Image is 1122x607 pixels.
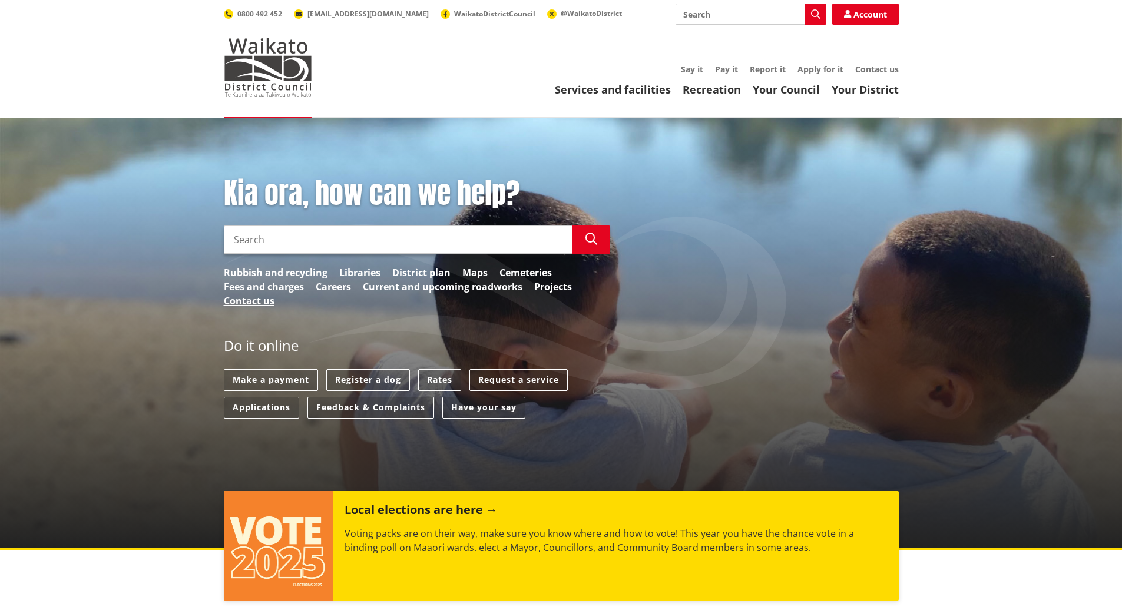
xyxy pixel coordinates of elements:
[561,8,622,18] span: @WaikatoDistrict
[363,280,522,294] a: Current and upcoming roadworks
[750,64,786,75] a: Report it
[294,9,429,19] a: [EMAIL_ADDRESS][DOMAIN_NAME]
[224,225,572,254] input: Search input
[547,8,622,18] a: @WaikatoDistrict
[224,491,333,601] img: Vote 2025
[681,64,703,75] a: Say it
[683,82,741,97] a: Recreation
[224,177,610,211] h1: Kia ora, how can we help?
[418,369,461,391] a: Rates
[469,369,568,391] a: Request a service
[316,280,351,294] a: Careers
[392,266,451,280] a: District plan
[307,397,434,419] a: Feedback & Complaints
[555,82,671,97] a: Services and facilities
[339,266,380,280] a: Libraries
[307,9,429,19] span: [EMAIL_ADDRESS][DOMAIN_NAME]
[797,64,843,75] a: Apply for it
[224,9,282,19] a: 0800 492 452
[454,9,535,19] span: WaikatoDistrictCouncil
[224,337,299,358] h2: Do it online
[224,397,299,419] a: Applications
[499,266,552,280] a: Cemeteries
[237,9,282,19] span: 0800 492 452
[462,266,488,280] a: Maps
[441,9,535,19] a: WaikatoDistrictCouncil
[753,82,820,97] a: Your Council
[442,397,525,419] a: Have your say
[676,4,826,25] input: Search input
[345,526,886,555] p: Voting packs are on their way, make sure you know where and how to vote! This year you have the c...
[224,280,304,294] a: Fees and charges
[224,491,899,601] a: Local elections are here Voting packs are on their way, make sure you know where and how to vote!...
[224,294,274,308] a: Contact us
[855,64,899,75] a: Contact us
[224,266,327,280] a: Rubbish and recycling
[224,369,318,391] a: Make a payment
[715,64,738,75] a: Pay it
[832,4,899,25] a: Account
[832,82,899,97] a: Your District
[345,503,497,520] h2: Local elections are here
[224,38,312,97] img: Waikato District Council - Te Kaunihera aa Takiwaa o Waikato
[534,280,572,294] a: Projects
[326,369,410,391] a: Register a dog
